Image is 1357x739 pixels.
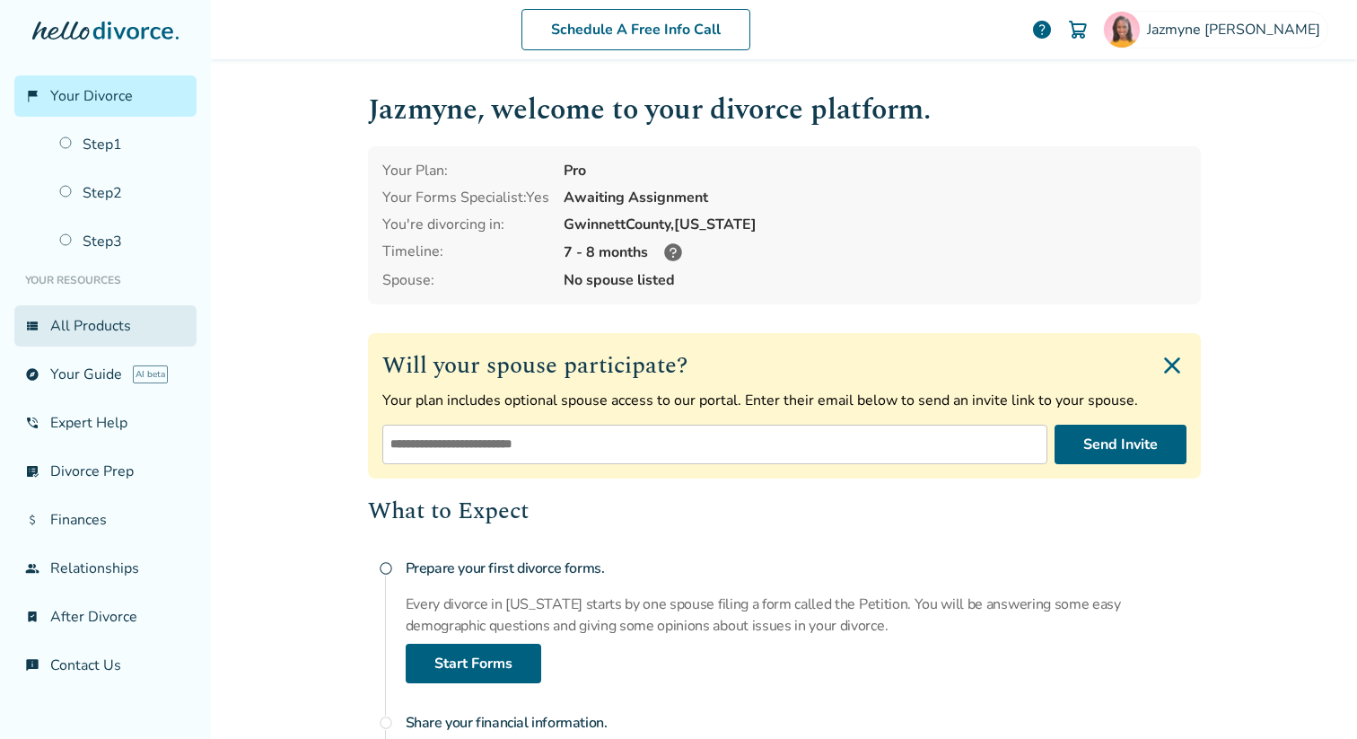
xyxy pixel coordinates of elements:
[1104,12,1140,48] img: Jazmyne Williams
[14,451,197,492] a: list_alt_checkDivorce Prep
[25,416,39,430] span: phone_in_talk
[382,215,549,234] div: You're divorcing in:
[564,242,1186,263] div: 7 - 8 months
[14,354,197,395] a: exploreYour GuideAI beta
[382,242,549,263] div: Timeline:
[382,161,549,180] div: Your Plan:
[25,610,39,624] span: bookmark_check
[521,9,750,50] a: Schedule A Free Info Call
[25,319,39,333] span: view_list
[25,89,39,103] span: flag_2
[382,348,1186,383] h2: Will your spouse participate?
[14,499,197,541] a: attach_moneyFinances
[25,513,39,527] span: attach_money
[48,124,197,165] a: Step1
[564,215,1186,234] div: Gwinnett County, [US_STATE]
[1147,20,1327,40] span: Jazmyne [PERSON_NAME]
[368,88,1201,132] h1: Jazmyne , welcome to your divorce platform.
[379,561,393,576] span: radio_button_unchecked
[14,645,197,686] a: chat_infoContact Us
[1031,19,1053,40] a: help
[382,270,549,290] span: Spouse:
[133,365,168,383] span: AI beta
[1158,351,1186,380] img: Close invite form
[48,221,197,262] a: Step3
[406,644,541,683] a: Start Forms
[25,367,39,382] span: explore
[48,172,197,214] a: Step2
[14,262,197,298] li: Your Resources
[406,550,1201,586] h4: Prepare your first divorce forms.
[406,594,1201,637] p: Every divorce in [US_STATE] starts by one spouse filing a form called the Petition. You will be a...
[564,188,1186,207] div: Awaiting Assignment
[25,464,39,479] span: list_alt_check
[25,658,39,673] span: chat_info
[25,561,39,576] span: group
[14,402,197,444] a: phone_in_talkExpert Help
[564,161,1186,180] div: Pro
[1067,19,1089,40] img: Cart
[1055,425,1186,464] button: Send Invite
[14,75,197,117] a: flag_2Your Divorce
[368,493,1201,529] h2: What to Expect
[14,548,197,589] a: groupRelationships
[382,188,549,207] div: Your Forms Specialist: Yes
[379,716,393,730] span: radio_button_unchecked
[50,86,133,106] span: Your Divorce
[14,596,197,638] a: bookmark_checkAfter Divorce
[564,270,1186,290] span: No spouse listed
[382,391,1186,410] p: Your plan includes optional spouse access to our portal. Enter their email below to send an invit...
[14,305,197,347] a: view_listAll Products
